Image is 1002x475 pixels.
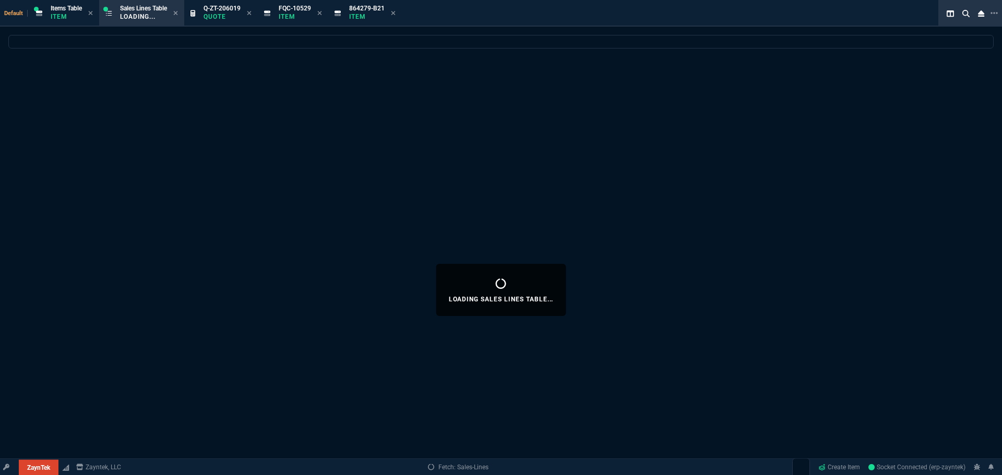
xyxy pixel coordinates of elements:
span: Socket Connected (erp-zayntek) [868,464,965,471]
nx-icon: Split Panels [943,7,958,20]
span: Default [4,10,28,17]
p: Item [349,13,385,21]
a: msbcCompanyName [73,462,124,472]
p: Quote [204,13,241,21]
p: Loading Sales Lines Table... [449,295,554,303]
nx-icon: Close Tab [88,9,93,18]
nx-icon: Close Tab [317,9,322,18]
nx-icon: Search [958,7,974,20]
p: Item [279,13,311,21]
nx-icon: Open New Tab [991,8,998,18]
span: FQC-10529 [279,5,311,12]
a: woBg7Qvtaidj1Uv7AACL [868,462,965,472]
nx-icon: Close Tab [247,9,252,18]
span: Q-ZT-206019 [204,5,241,12]
nx-icon: Close Tab [173,9,178,18]
a: Create Item [814,459,864,475]
a: Fetch: Sales-Lines [428,462,488,472]
span: 864279-B21 [349,5,385,12]
span: Items Table [51,5,82,12]
p: Item [51,13,82,21]
p: Loading... [120,13,167,21]
span: Sales Lines Table [120,5,167,12]
nx-icon: Close Workbench [974,7,988,20]
nx-icon: Close Tab [391,9,396,18]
